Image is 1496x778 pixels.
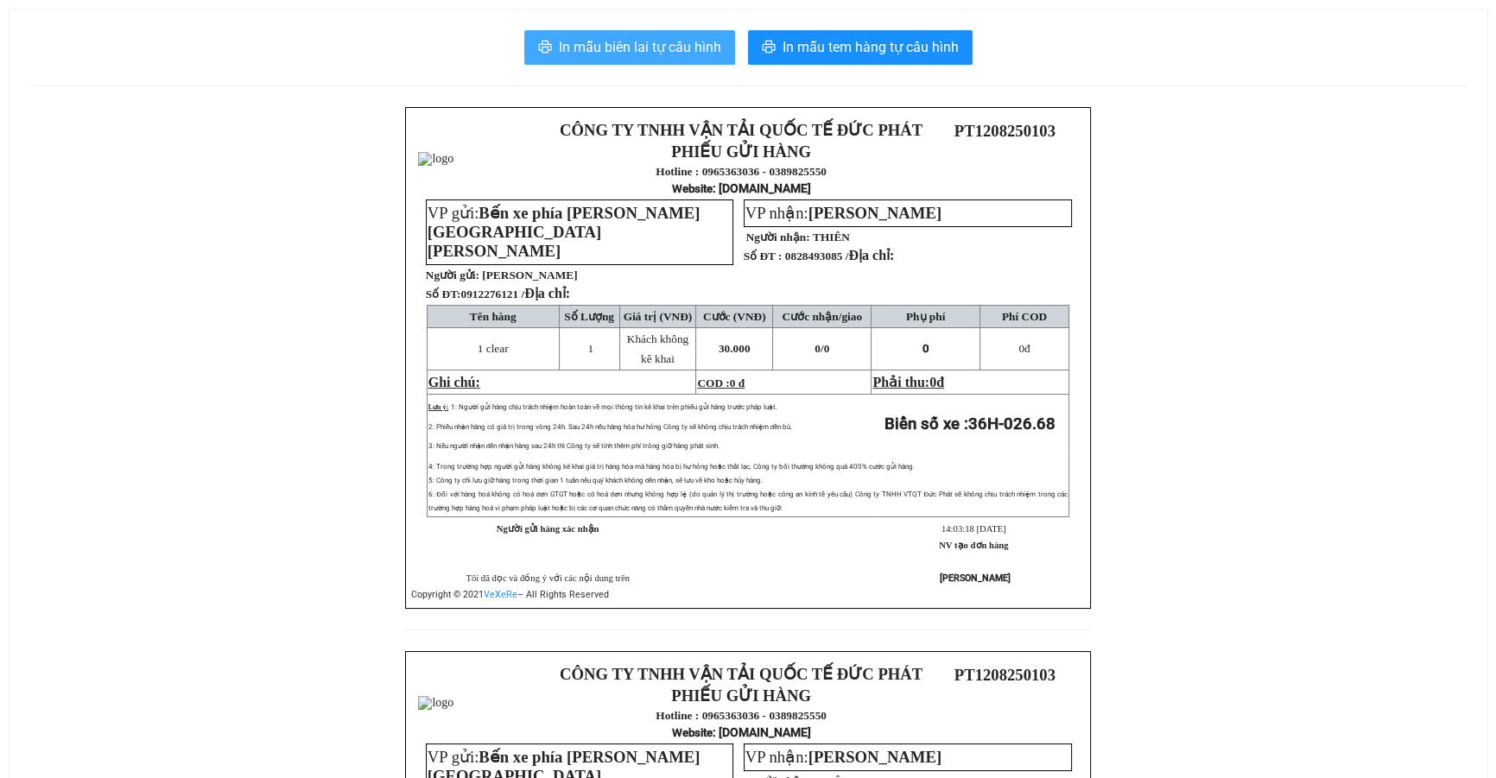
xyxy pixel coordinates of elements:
strong: Số ĐT: [426,288,570,300]
img: logo [418,152,453,166]
span: đ [936,375,944,389]
span: 14:03:18 [DATE] [941,524,1006,534]
span: 36H-026.68 [968,414,1055,433]
span: Copyright © 2021 – All Rights Reserved [411,589,609,600]
strong: [PERSON_NAME] [940,572,1011,584]
span: 0 [824,342,830,355]
span: 6: Đối với hàng hoá không có hoá đơn GTGT hoặc có hoá đơn nhưng không hợp lệ (do quản lý thị trườ... [428,490,1068,512]
span: 1 clear [478,342,509,355]
span: In mẫu biên lai tự cấu hình [559,36,721,58]
span: 0 đ [730,376,745,389]
span: Lưu ý: [428,403,448,411]
a: VeXeRe [484,589,517,600]
span: PT1208250103 [954,666,1055,684]
span: 3: Nếu người nhận đến nhận hàng sau 24h thì Công ty sẽ tính thêm phí trông giữ hàng phát sinh. [428,442,719,450]
span: Địa chỉ: [524,286,570,300]
span: [PERSON_NAME] [808,748,941,766]
span: VP gửi: [428,204,700,260]
strong: Biển số xe : [884,414,1055,433]
strong: Hotline : 0965363036 - 0389825550 [656,165,827,178]
span: VP nhận: [745,204,941,222]
button: printerIn mẫu biên lai tự cấu hình [524,30,735,65]
span: 0912276121 / [460,288,570,300]
span: 1 [587,342,593,355]
span: Cước nhận/giao [782,310,862,323]
span: 4: Trong trường hợp người gửi hàng không kê khai giá trị hàng hóa mà hàng hóa bị hư hỏng hoặc thấ... [428,463,915,471]
span: Tôi đã đọc và đồng ý với các nội dung trên [466,573,630,583]
span: [PERSON_NAME] [808,204,941,222]
img: qr-code [979,143,1030,195]
span: 2: Phiếu nhận hàng có giá trị trong vòng 24h. Sau 24h nếu hàng hóa hư hỏng Công ty sẽ không chịu ... [428,423,792,431]
strong: CÔNG TY TNHH VẬN TẢI QUỐC TẾ ĐỨC PHÁT [560,121,922,139]
strong: PHIẾU GỬI HÀNG [671,142,811,161]
span: In mẫu tem hàng tự cấu hình [783,36,959,58]
strong: NV tạo đơn hàng [939,541,1008,550]
span: 30.000 [719,342,751,355]
span: COD : [697,376,745,389]
span: Ghi chú: [428,375,480,389]
span: Website [672,182,713,195]
strong: Số ĐT : [744,250,783,262]
span: Số Lượng [564,310,614,323]
span: Phải thu: [872,375,943,389]
span: Địa chỉ: [848,248,894,262]
span: THIÊN [813,231,850,244]
span: Cước (VNĐ) [703,310,766,323]
span: Phụ phí [906,310,945,323]
span: Website [672,726,713,739]
span: Tên hàng [470,310,517,323]
span: đ [1018,342,1030,355]
span: 0 [922,342,929,355]
strong: Người gửi hàng xác nhận [497,524,599,534]
strong: Hotline : 0965363036 - 0389825550 [656,709,827,722]
strong: Người nhận: [746,231,810,244]
strong: PHIẾU GỬI HÀNG [671,686,811,705]
strong: Người gửi: [426,269,479,281]
span: Bến xe phía [PERSON_NAME][GEOGRAPHIC_DATA][PERSON_NAME] [428,204,700,260]
span: Phí COD [1002,310,1047,323]
span: PT1208250103 [954,122,1055,140]
span: [PERSON_NAME] [482,269,577,281]
button: printerIn mẫu tem hàng tự cấu hình [748,30,973,65]
span: Khách không kê khai [627,332,688,365]
span: 0828493085 / [785,250,895,262]
span: 0 [1018,342,1024,355]
span: Giá trị (VNĐ) [624,310,693,323]
span: VP nhận: [745,748,941,766]
strong: CÔNG TY TNHH VẬN TẢI QUỐC TẾ ĐỨC PHÁT [560,665,922,683]
strong: : [DOMAIN_NAME] [672,181,811,195]
span: 1: Người gửi hàng chịu trách nhiệm hoàn toàn về mọi thông tin kê khai trên phiếu gửi hàng trước p... [451,403,777,411]
span: 0 [929,375,936,389]
span: 0/ [815,342,829,355]
img: qr-code [979,687,1030,739]
span: printer [538,40,552,56]
span: printer [762,40,776,56]
img: logo [418,696,453,710]
span: 5: Công ty chỉ lưu giữ hàng trong thời gian 1 tuần nếu quý khách không đến nhận, sẽ lưu về kho ho... [428,477,763,484]
strong: : [DOMAIN_NAME] [672,725,811,739]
